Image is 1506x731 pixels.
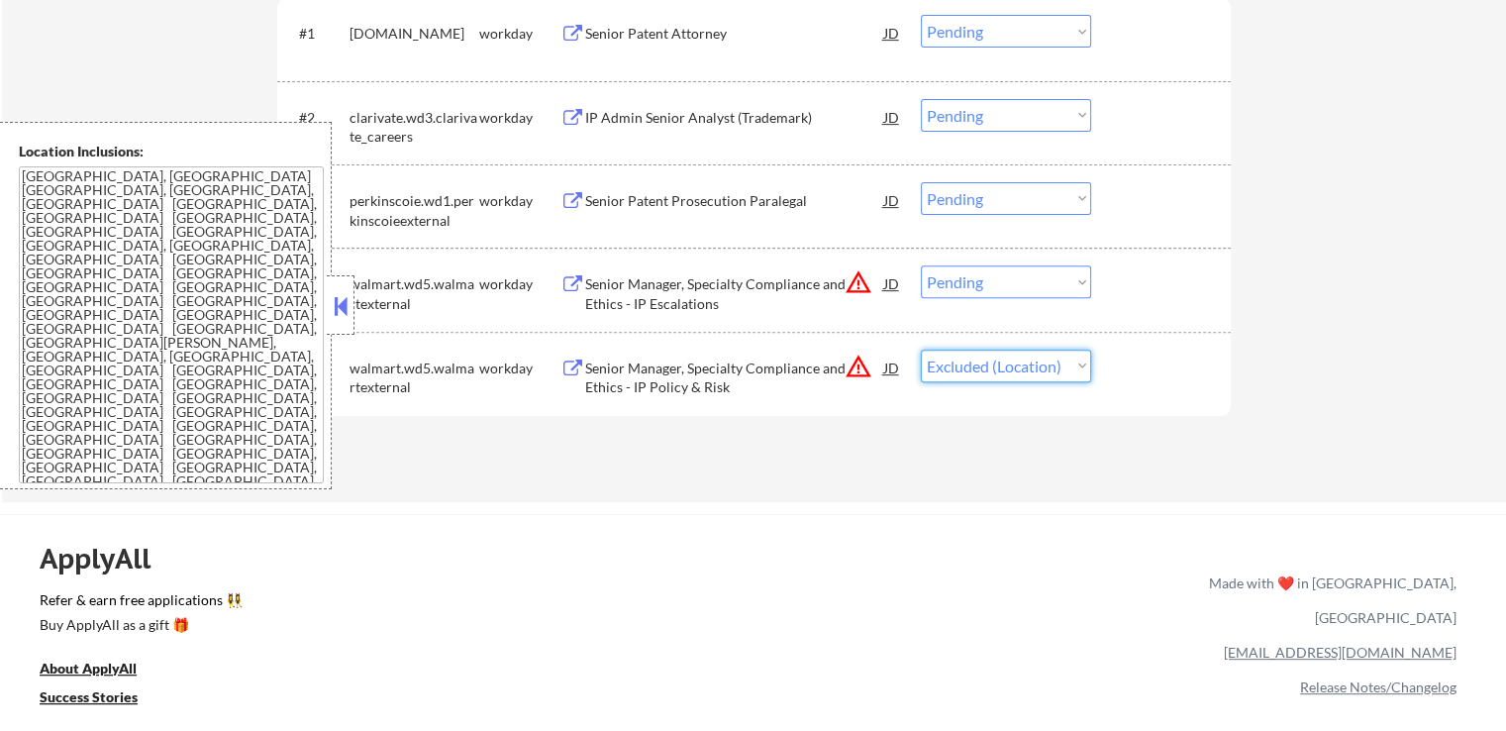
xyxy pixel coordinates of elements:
[479,359,560,378] div: workday
[19,142,324,161] div: Location Inclusions:
[40,686,164,711] a: Success Stories
[350,359,479,397] div: walmart.wd5.walmartexternal
[40,542,173,575] div: ApplyAll
[882,350,902,385] div: JD
[845,353,872,380] button: warning_amber
[585,359,884,397] div: Senior Manager, Specialty Compliance and Ethics - IP Policy & Risk
[845,268,872,296] button: warning_amber
[1224,644,1456,661] a: [EMAIL_ADDRESS][DOMAIN_NAME]
[1300,679,1456,695] a: Release Notes/Changelog
[585,108,884,128] div: IP Admin Senior Analyst (Trademark)
[882,99,902,135] div: JD
[350,274,479,313] div: walmart.wd5.walmartexternal
[299,24,334,44] div: #1
[40,593,795,614] a: Refer & earn free applications 👯‍♀️
[40,688,138,705] u: Success Stories
[40,618,238,632] div: Buy ApplyAll as a gift 🎁
[350,108,479,147] div: clarivate.wd3.clarivate_careers
[882,15,902,51] div: JD
[882,182,902,218] div: JD
[350,191,479,230] div: perkinscoie.wd1.perkinscoieexternal
[585,24,884,44] div: Senior Patent Attorney
[350,24,479,44] div: [DOMAIN_NAME]
[40,614,238,639] a: Buy ApplyAll as a gift 🎁
[1201,566,1456,635] div: Made with ❤️ in [GEOGRAPHIC_DATA], [GEOGRAPHIC_DATA]
[40,660,137,677] u: About ApplyAll
[40,658,164,682] a: About ApplyAll
[299,108,334,128] div: #2
[479,191,560,211] div: workday
[479,274,560,294] div: workday
[882,265,902,301] div: JD
[479,108,560,128] div: workday
[585,274,884,313] div: Senior Manager, Specialty Compliance and Ethics - IP Escalations
[585,191,884,211] div: Senior Patent Prosecution Paralegal
[479,24,560,44] div: workday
